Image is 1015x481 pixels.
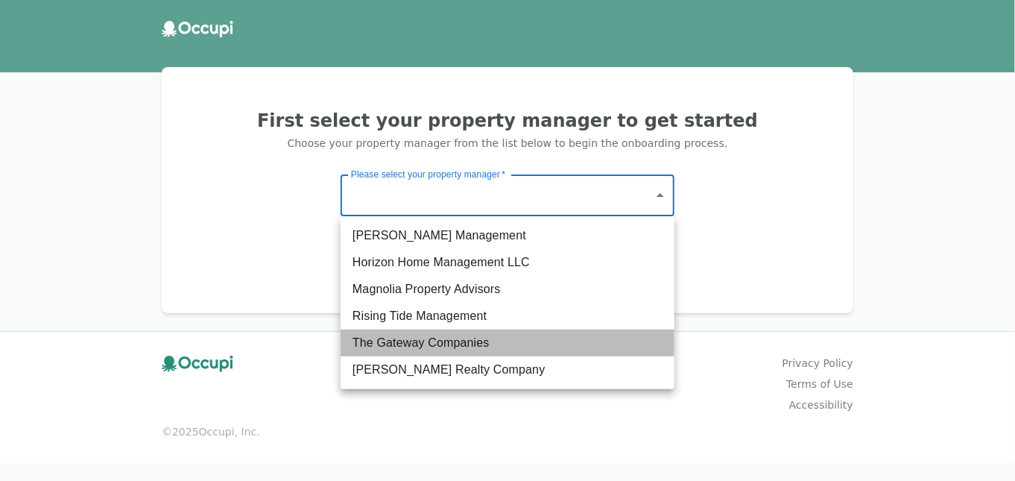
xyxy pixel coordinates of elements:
li: Magnolia Property Advisors [341,276,674,303]
li: Horizon Home Management LLC [341,249,674,276]
li: The Gateway Companies [341,330,674,356]
li: Rising Tide Management [341,303,674,330]
li: [PERSON_NAME] Management [341,222,674,249]
li: [PERSON_NAME] Realty Company [341,356,674,383]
